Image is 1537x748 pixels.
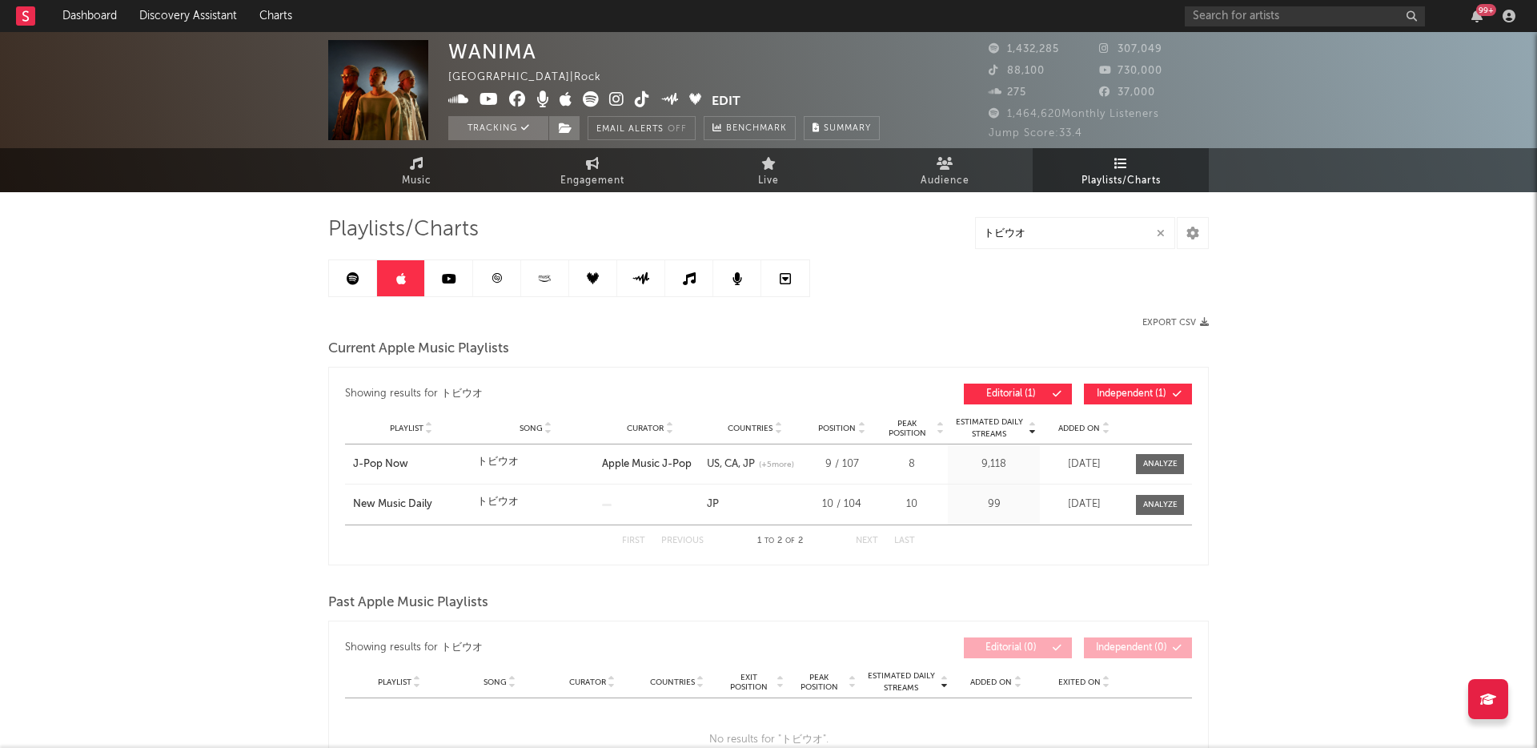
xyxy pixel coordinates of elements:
button: Previous [661,537,704,545]
span: Song [484,678,507,687]
span: of [785,537,795,545]
span: Added On [1058,424,1100,433]
a: Playlists/Charts [1033,148,1209,192]
span: to [764,537,774,545]
button: Next [856,537,878,545]
a: JP [738,459,755,469]
span: Audience [921,171,969,191]
span: 307,049 [1099,44,1162,54]
span: 1,464,620 Monthly Listeners [989,109,1159,119]
span: Exit Position [724,673,774,692]
button: Export CSV [1142,318,1209,328]
span: 88,100 [989,66,1045,76]
div: Showing results for [345,384,768,404]
span: Playlist [390,424,423,433]
a: Live [680,148,857,192]
span: Playlists/Charts [1082,171,1161,191]
span: Peak Position [792,673,846,692]
div: WANIMA [448,40,536,63]
span: 37,000 [1099,87,1155,98]
a: Apple Music J-Pop [602,459,692,469]
span: 1,432,285 [989,44,1059,54]
span: Editorial ( 1 ) [974,389,1048,399]
button: Last [894,537,915,545]
div: [GEOGRAPHIC_DATA] | Rock [448,68,620,87]
a: Benchmark [704,116,796,140]
div: 1 2 2 [736,532,824,551]
a: J-Pop Now [353,456,469,473]
span: Music [402,171,431,191]
span: Playlist [378,678,411,687]
span: Countries [650,678,695,687]
div: トビウオ [441,384,483,404]
span: Position [818,424,856,433]
a: New Music Daily [353,497,469,513]
div: 9,118 [952,456,1036,473]
div: Showing results for [345,637,768,658]
button: Tracking [448,116,548,140]
span: Song [520,424,543,433]
span: Live [758,171,779,191]
span: Independent ( 1 ) [1094,389,1168,399]
span: 275 [989,87,1026,98]
button: 99+ [1471,10,1483,22]
span: Independent ( 0 ) [1094,643,1168,653]
span: Estimated Daily Streams [952,416,1026,440]
div: 9 / 107 [812,456,872,473]
div: 99 + [1476,4,1496,16]
div: [DATE] [1044,497,1124,513]
div: 10 [880,497,944,513]
button: Editorial(1) [964,384,1072,404]
span: Peak Position [880,419,934,438]
input: Search Playlists/Charts [975,217,1175,249]
span: Countries [728,424,773,433]
input: Search for artists [1185,6,1425,26]
a: JP [707,499,719,509]
span: Estimated Daily Streams [864,670,938,694]
div: トビウオ [441,638,483,658]
span: Jump Score: 33.4 [989,128,1082,139]
span: Added On [970,678,1012,687]
div: 99 [952,497,1036,513]
button: Independent(0) [1084,637,1192,658]
span: 730,000 [1099,66,1162,76]
span: Curator [627,424,664,433]
a: CA [720,459,738,469]
span: Summary [824,124,871,133]
div: トビウオ [477,494,519,510]
span: Past Apple Music Playlists [328,593,488,613]
span: Current Apple Music Playlists [328,340,509,359]
span: Benchmark [726,119,787,139]
div: 10 / 104 [812,497,872,513]
button: Independent(1) [1084,384,1192,404]
button: Edit [712,91,740,111]
button: Email AlertsOff [588,116,696,140]
div: [DATE] [1044,456,1124,473]
div: トビウオ [477,454,519,470]
a: US [707,459,720,469]
div: 8 [880,456,944,473]
span: Editorial ( 0 ) [974,643,1048,653]
em: Off [668,125,687,134]
span: Engagement [560,171,624,191]
button: First [622,537,645,545]
span: (+ 5 more) [759,459,794,471]
a: Audience [857,148,1033,192]
a: Music [328,148,504,192]
span: Exited On [1058,678,1101,687]
button: Summary [804,116,880,140]
span: Curator [569,678,606,687]
button: Editorial(0) [964,637,1072,658]
a: Engagement [504,148,680,192]
span: Playlists/Charts [328,220,479,239]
